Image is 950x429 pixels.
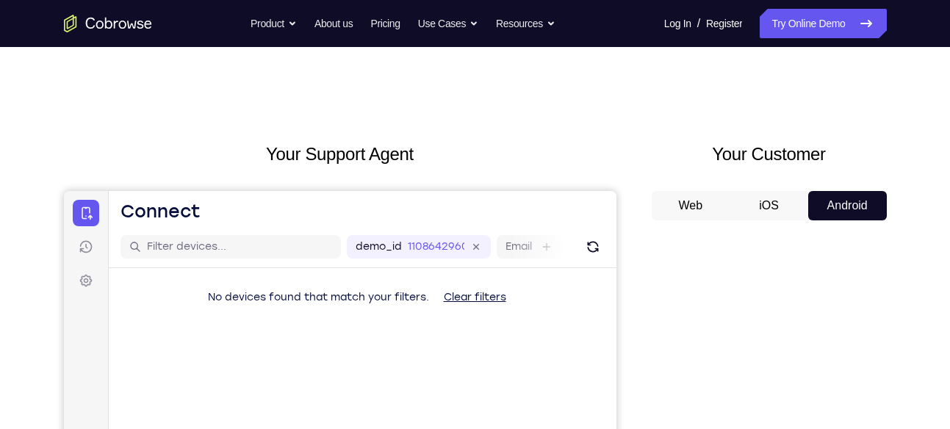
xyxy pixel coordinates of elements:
[652,191,730,220] button: Web
[652,141,887,167] h2: Your Customer
[314,9,353,38] a: About us
[9,9,35,35] a: Connect
[730,191,808,220] button: iOS
[83,48,268,63] input: Filter devices...
[251,9,297,38] button: Product
[706,9,742,38] a: Register
[64,15,152,32] a: Go to the home page
[57,9,137,32] h1: Connect
[370,9,400,38] a: Pricing
[697,15,700,32] span: /
[517,44,541,68] button: Refresh
[292,48,338,63] label: demo_id
[64,141,616,167] h2: Your Support Agent
[418,9,478,38] button: Use Cases
[664,9,691,38] a: Log In
[808,191,887,220] button: Android
[496,9,555,38] button: Resources
[144,100,365,112] span: No devices found that match your filters.
[760,9,886,38] a: Try Online Demo
[442,48,468,63] label: Email
[9,76,35,103] a: Settings
[9,43,35,69] a: Sessions
[368,92,454,121] button: Clear filters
